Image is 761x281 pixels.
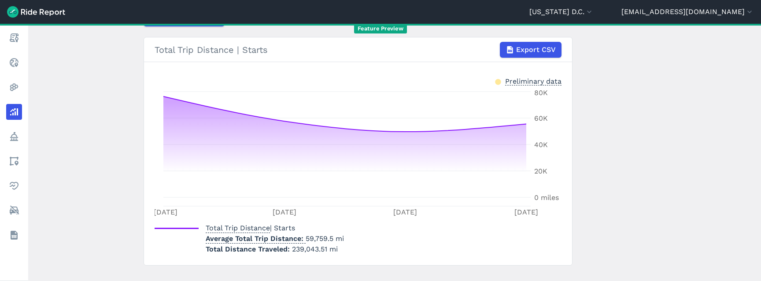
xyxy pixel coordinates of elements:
a: Health [6,178,22,194]
button: Export CSV [500,42,562,58]
p: 59,759.5 mi [206,233,344,244]
div: Preliminary data [505,76,562,85]
a: Heatmaps [6,79,22,95]
span: 239,043.51 mi [292,245,338,253]
a: Areas [6,153,22,169]
tspan: [DATE] [514,208,538,216]
span: Feature Preview [354,24,407,33]
button: [US_STATE] D.C. [529,7,594,17]
tspan: [DATE] [393,208,417,216]
tspan: 20K [534,167,547,175]
img: Ride Report [7,6,65,18]
span: Total Trip Distance [206,221,270,233]
a: Policy [6,129,22,144]
a: Analyze [6,104,22,120]
tspan: 0 miles [534,193,559,202]
a: ModeShift [6,203,22,218]
span: Export CSV [516,44,556,55]
button: [EMAIL_ADDRESS][DOMAIN_NAME] [621,7,754,17]
a: Realtime [6,55,22,70]
tspan: 40K [534,140,548,149]
span: Average Total Trip Distance [206,232,306,244]
tspan: [DATE] [154,208,177,216]
span: Total Distance Traveled [206,245,292,253]
tspan: 80K [534,89,548,97]
a: Datasets [6,227,22,243]
span: | Starts [206,224,295,232]
a: Report [6,30,22,46]
tspan: [DATE] [273,208,296,216]
div: Total Trip Distance | Starts [155,42,562,58]
tspan: 60K [534,114,548,122]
